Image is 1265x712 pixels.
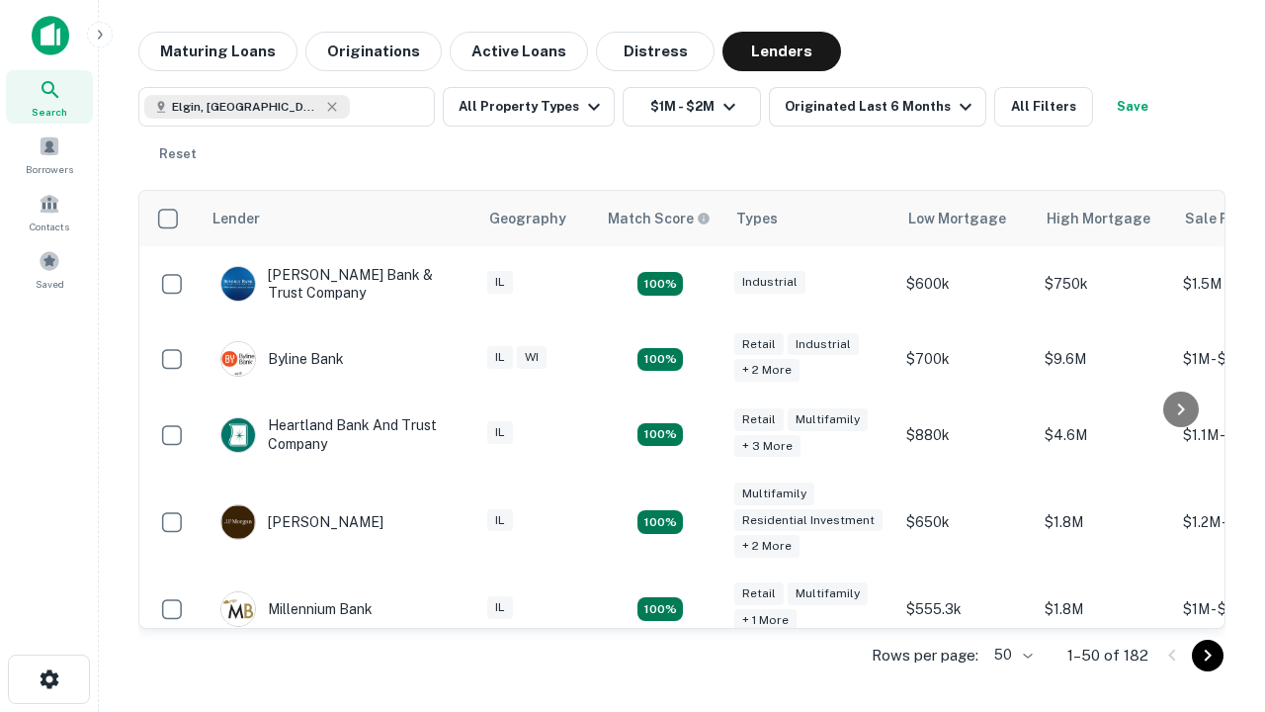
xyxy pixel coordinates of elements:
td: $650k [896,473,1035,573]
td: $600k [896,246,1035,321]
div: Heartland Bank And Trust Company [220,416,458,452]
div: Multifamily [788,582,868,605]
div: Matching Properties: 19, hasApolloMatch: undefined [637,348,683,372]
div: Byline Bank [220,341,344,377]
th: Geography [477,191,596,246]
img: capitalize-icon.png [32,16,69,55]
h6: Match Score [608,208,707,229]
th: Types [724,191,896,246]
td: $9.6M [1035,321,1173,397]
img: picture [221,342,255,376]
th: Lender [201,191,477,246]
div: 50 [986,641,1036,669]
div: IL [487,346,513,369]
button: All Property Types [443,87,615,127]
div: Multifamily [788,408,868,431]
div: + 2 more [734,535,800,558]
td: $700k [896,321,1035,397]
th: High Mortgage [1035,191,1173,246]
button: Go to next page [1192,640,1223,671]
div: Capitalize uses an advanced AI algorithm to match your search with the best lender. The match sco... [608,208,711,229]
button: Save your search to get updates of matches that match your search criteria. [1101,87,1164,127]
div: Multifamily [734,483,814,505]
button: $1M - $2M [623,87,761,127]
div: Originated Last 6 Months [785,95,977,119]
button: Originated Last 6 Months [769,87,986,127]
div: Retail [734,333,784,356]
th: Low Mortgage [896,191,1035,246]
div: + 1 more [734,609,797,632]
div: Industrial [788,333,859,356]
td: $750k [1035,246,1173,321]
div: + 3 more [734,435,801,458]
span: Elgin, [GEOGRAPHIC_DATA], [GEOGRAPHIC_DATA] [172,98,320,116]
span: Search [32,104,67,120]
p: Rows per page: [872,644,978,667]
div: IL [487,271,513,294]
button: Active Loans [450,32,588,71]
div: High Mortgage [1047,207,1150,230]
td: $1.8M [1035,572,1173,647]
button: Maturing Loans [138,32,297,71]
div: Types [736,207,778,230]
div: Retail [734,582,784,605]
div: IL [487,596,513,619]
div: Matching Properties: 16, hasApolloMatch: undefined [637,597,683,621]
button: Lenders [722,32,841,71]
span: Borrowers [26,161,73,177]
td: $1.8M [1035,473,1173,573]
div: IL [487,509,513,532]
td: $4.6M [1035,397,1173,472]
th: Capitalize uses an advanced AI algorithm to match your search with the best lender. The match sco... [596,191,724,246]
div: Retail [734,408,784,431]
div: Matching Properties: 28, hasApolloMatch: undefined [637,272,683,296]
button: Originations [305,32,442,71]
img: picture [221,418,255,452]
div: Low Mortgage [908,207,1006,230]
a: Search [6,70,93,124]
img: picture [221,505,255,539]
img: picture [221,267,255,301]
td: $880k [896,397,1035,472]
div: Residential Investment [734,509,883,532]
div: Matching Properties: 19, hasApolloMatch: undefined [637,423,683,447]
div: + 2 more [734,359,800,382]
button: All Filters [994,87,1093,127]
span: Saved [36,276,64,292]
div: Millennium Bank [220,591,373,627]
div: Geography [489,207,566,230]
a: Saved [6,242,93,296]
a: Borrowers [6,128,93,181]
div: Matching Properties: 25, hasApolloMatch: undefined [637,510,683,534]
img: picture [221,592,255,626]
iframe: Chat Widget [1166,554,1265,649]
div: WI [517,346,547,369]
td: $555.3k [896,572,1035,647]
div: [PERSON_NAME] Bank & Trust Company [220,266,458,302]
div: Lender [212,207,260,230]
button: Reset [146,134,210,174]
div: IL [487,421,513,444]
span: Contacts [30,219,69,234]
p: 1–50 of 182 [1067,644,1148,667]
div: [PERSON_NAME] [220,504,383,540]
a: Contacts [6,185,93,238]
div: Industrial [734,271,805,294]
button: Distress [596,32,715,71]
